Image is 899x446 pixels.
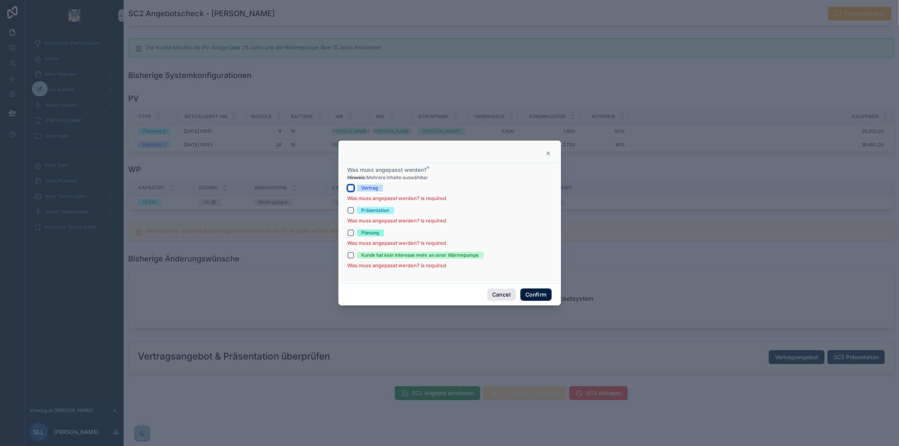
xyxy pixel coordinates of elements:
[348,217,552,225] p: Was muss angepasst werden? is required
[362,229,379,236] div: Planung
[348,195,552,202] p: Was muss angepasst werden? is required
[348,175,428,181] span: Mehrere Inhalte auswählbar
[348,262,552,270] p: Was muss angepasst werden? is required
[348,175,367,180] strong: Hinweis:
[520,288,551,301] button: Confirm
[362,185,378,192] div: Vertrag
[487,288,516,301] button: Cancel
[348,166,427,173] span: Was muss angepasst werden?
[362,207,389,214] div: Präsentation
[362,252,479,259] div: Kunde hat kein Interesse mehr an einer Wärmepumpe
[348,239,552,247] p: Was muss angepasst werden? is required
